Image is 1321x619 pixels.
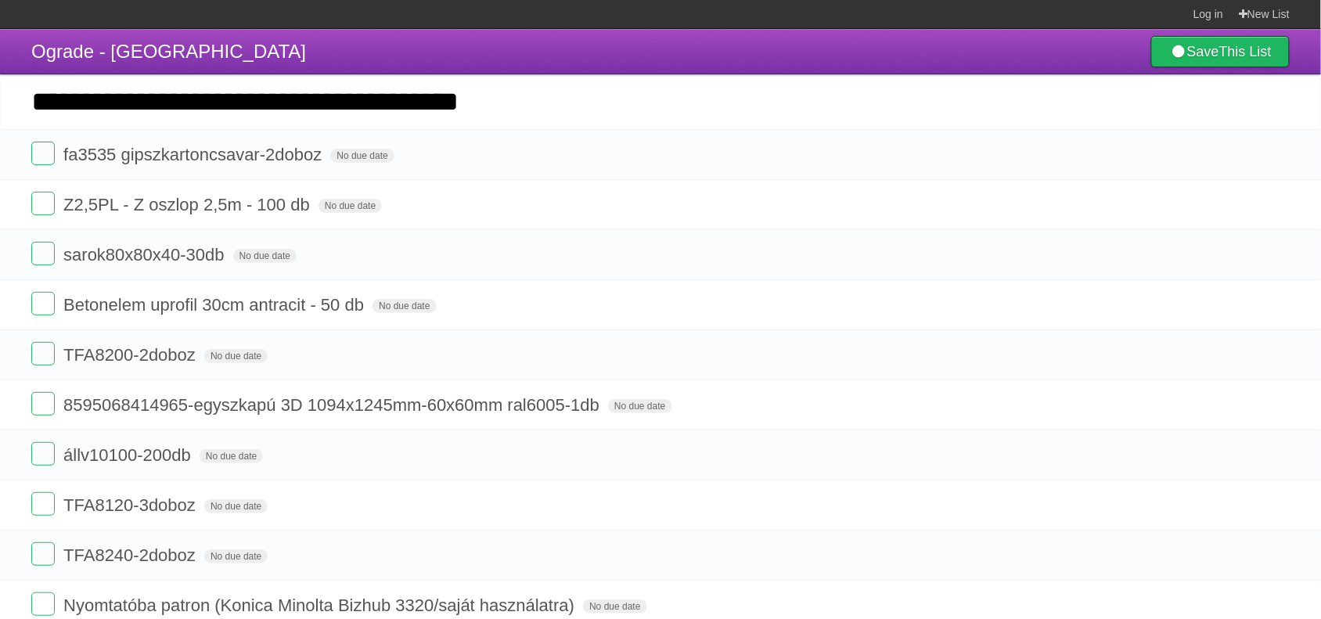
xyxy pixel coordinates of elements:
span: No due date [330,149,394,163]
span: 8595068414965-egyszkapú 3D 1094x1245mm-60x60mm ral6005-1db [63,395,603,415]
span: No due date [204,499,268,513]
label: Done [31,442,55,466]
span: TFA8200-2doboz [63,345,200,365]
label: Done [31,292,55,315]
a: SaveThis List [1151,36,1290,67]
span: No due date [373,299,436,313]
label: Done [31,342,55,365]
span: No due date [608,399,671,413]
span: No due date [233,249,297,263]
span: Betonelem uprofil 30cm antracit - 50 db [63,295,368,315]
span: No due date [200,449,263,463]
label: Done [31,592,55,616]
span: Nyomtatóba patron (Konica Minolta Bizhub 3320/saját használatra) [63,596,578,615]
span: TFA8240-2doboz [63,545,200,565]
span: sarok80x80x40-30db [63,245,228,265]
span: No due date [204,349,268,363]
b: This List [1219,44,1272,59]
label: Done [31,142,55,165]
label: Done [31,242,55,265]
span: Z2,5PL - Z oszlop 2,5m - 100 db [63,195,314,214]
span: No due date [319,199,382,213]
span: Ograde - [GEOGRAPHIC_DATA] [31,41,306,62]
span: állv10100-200db [63,445,195,465]
span: TFA8120-3doboz [63,495,200,515]
span: No due date [583,599,646,614]
span: fa3535 gipszkartoncsavar-2doboz [63,145,326,164]
label: Done [31,542,55,566]
label: Done [31,492,55,516]
label: Done [31,192,55,215]
span: No due date [204,549,268,563]
label: Done [31,392,55,416]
